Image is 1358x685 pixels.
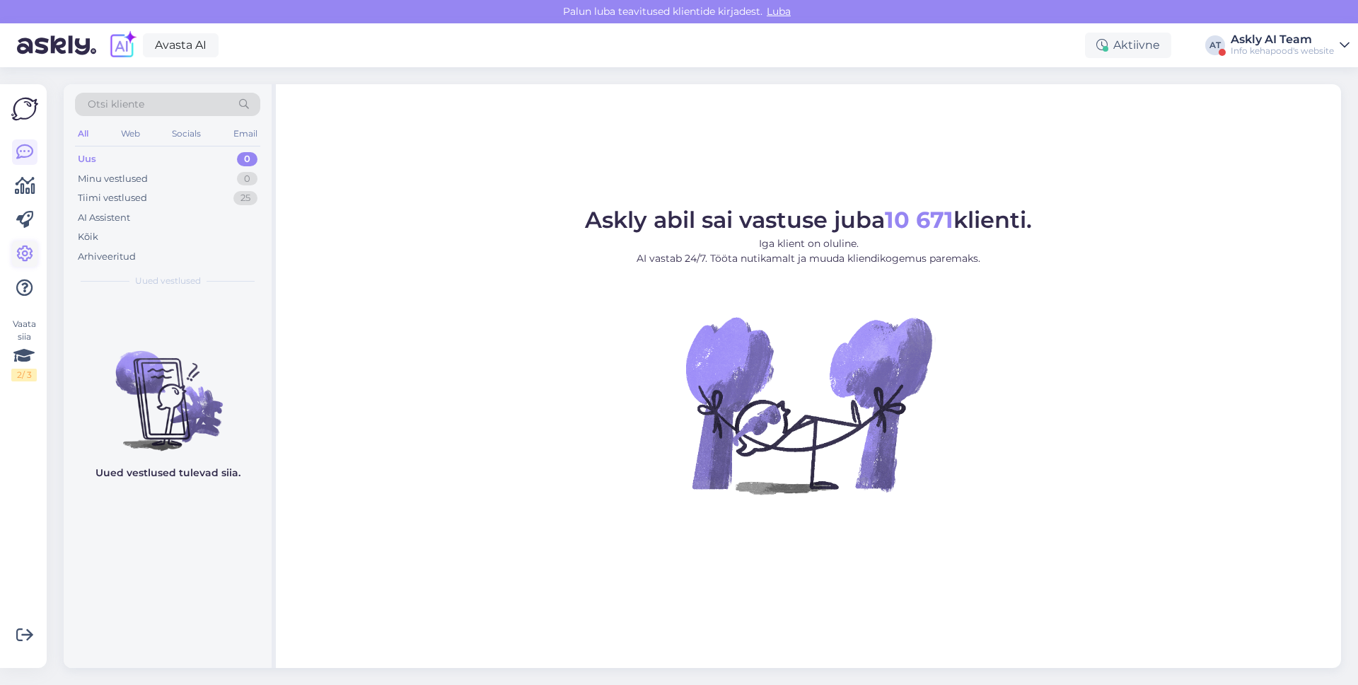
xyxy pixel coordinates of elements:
div: Askly AI Team [1231,34,1334,45]
div: Arhiveeritud [78,250,136,264]
div: All [75,125,91,143]
img: Askly Logo [11,96,38,122]
div: Aktiivne [1085,33,1171,58]
a: Avasta AI [143,33,219,57]
span: Otsi kliente [88,97,144,112]
div: Email [231,125,260,143]
p: Uued vestlused tulevad siia. [95,466,240,480]
div: AI Assistent [78,211,130,225]
div: 0 [237,152,257,166]
div: Uus [78,152,96,166]
div: 0 [237,172,257,186]
span: Uued vestlused [135,275,201,287]
b: 10 671 [885,206,953,234]
img: No Chat active [681,277,936,532]
img: explore-ai [108,30,137,60]
div: Web [118,125,143,143]
span: Luba [762,5,795,18]
div: 2 / 3 [11,369,37,381]
div: Kõik [78,230,98,244]
div: Vaata siia [11,318,37,381]
img: No chats [64,326,272,453]
div: Minu vestlused [78,172,148,186]
div: Info kehapood's website [1231,45,1334,57]
div: Socials [169,125,204,143]
span: Askly abil sai vastuse juba klienti. [585,206,1032,234]
div: 25 [233,191,257,205]
div: AT [1205,35,1225,55]
p: Iga klient on oluline. AI vastab 24/7. Tööta nutikamalt ja muuda kliendikogemus paremaks. [585,236,1032,266]
a: Askly AI TeamInfo kehapood's website [1231,34,1350,57]
div: Tiimi vestlused [78,191,147,205]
